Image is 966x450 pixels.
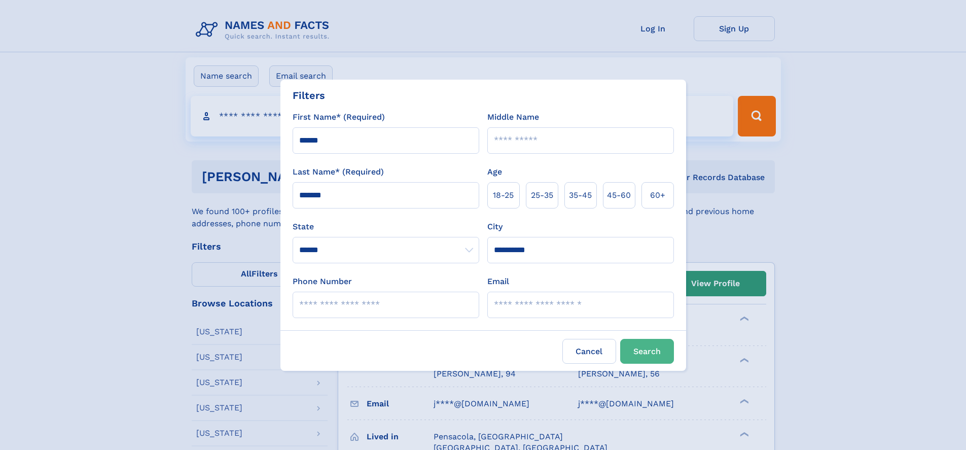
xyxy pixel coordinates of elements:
label: Middle Name [487,111,539,123]
span: 35‑45 [569,189,592,201]
label: Last Name* (Required) [293,166,384,178]
label: Age [487,166,502,178]
label: City [487,221,503,233]
button: Search [620,339,674,364]
div: Filters [293,88,325,103]
label: State [293,221,479,233]
span: 25‑35 [531,189,553,201]
span: 45‑60 [607,189,631,201]
label: Cancel [562,339,616,364]
label: First Name* (Required) [293,111,385,123]
label: Phone Number [293,275,352,288]
span: 60+ [650,189,665,201]
label: Email [487,275,509,288]
span: 18‑25 [493,189,514,201]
